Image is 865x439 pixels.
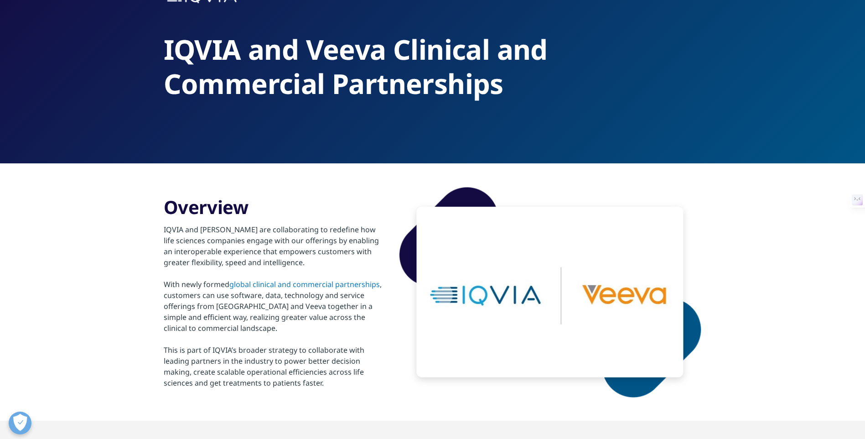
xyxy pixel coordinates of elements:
h3: Overview [164,196,385,219]
button: Open Preferences [9,412,31,434]
h2: IQVIA and Veeva Clinical and Commercial Partnerships [164,32,702,101]
div: IQVIA and [PERSON_NAME] are collaborating to redefine how life sciences companies engage with our... [164,219,385,388]
a: global clinical and commercial partnerships [229,279,380,289]
img: shape-1.png [399,186,702,398]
